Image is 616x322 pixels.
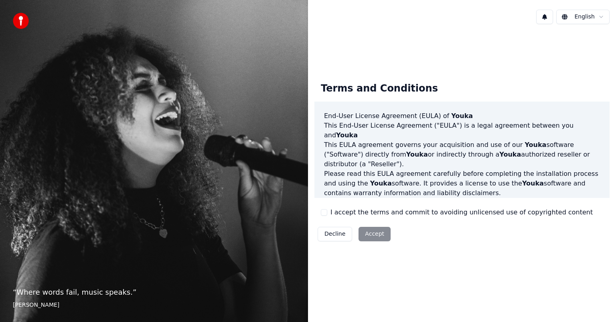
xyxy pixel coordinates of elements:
h3: End-User License Agreement (EULA) of [324,111,600,121]
footer: [PERSON_NAME] [13,301,295,309]
span: Youka [525,141,546,149]
span: Youka [406,151,428,158]
span: Youka [336,131,358,139]
div: Terms and Conditions [314,76,444,102]
p: “ Where words fail, music speaks. ” [13,287,295,298]
p: This End-User License Agreement ("EULA") is a legal agreement between you and [324,121,600,140]
p: If you register for a free trial of the software, this EULA agreement will also govern that trial... [324,198,600,236]
img: youka [13,13,29,29]
p: This EULA agreement governs your acquisition and use of our software ("Software") directly from o... [324,140,600,169]
span: Youka [370,179,392,187]
button: Decline [318,227,352,241]
p: Please read this EULA agreement carefully before completing the installation process and using th... [324,169,600,198]
label: I accept the terms and commit to avoiding unlicensed use of copyrighted content [330,208,593,217]
span: Youka [451,112,473,120]
span: Youka [499,151,521,158]
span: Youka [522,179,544,187]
